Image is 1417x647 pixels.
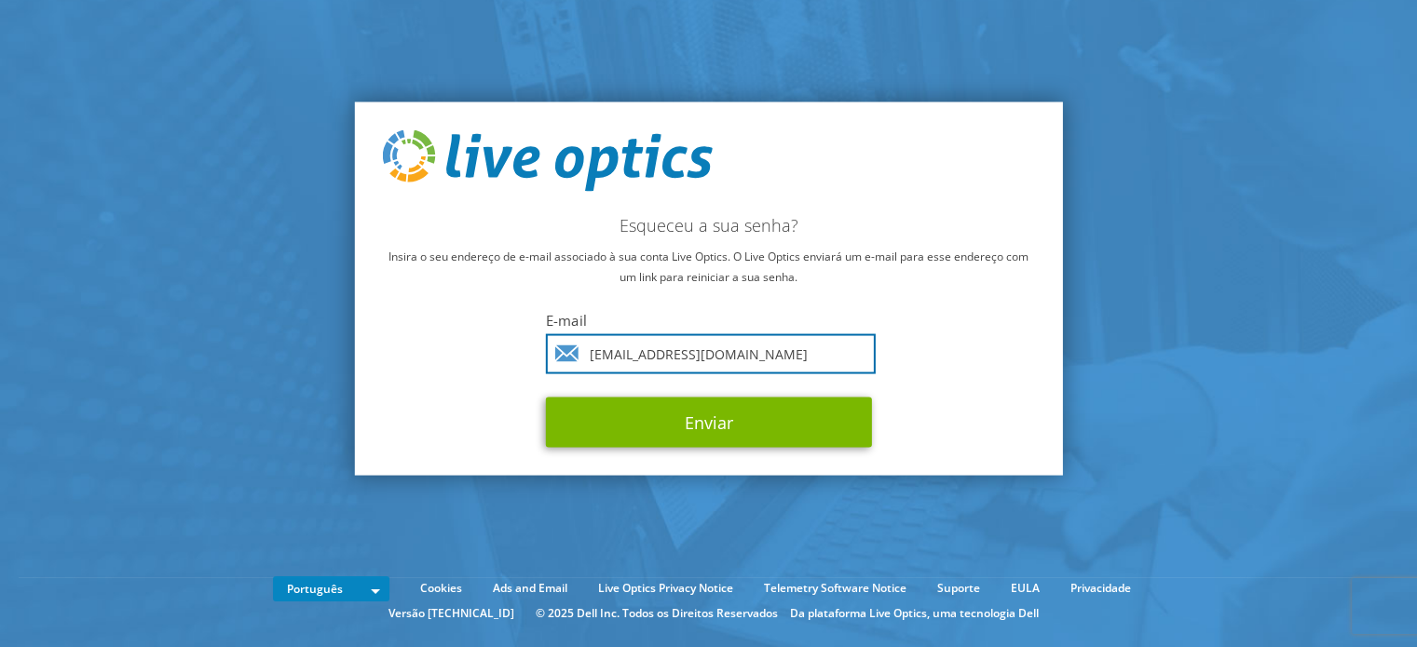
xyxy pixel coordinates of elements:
[379,603,524,624] li: Versão [TECHNICAL_ID]
[546,310,872,329] label: E-mail
[382,130,712,192] img: live_optics_svg.svg
[584,578,747,599] a: Live Optics Privacy Notice
[997,578,1054,599] a: EULA
[526,603,787,624] li: © 2025 Dell Inc. Todos os Direitos Reservados
[923,578,994,599] a: Suporte
[546,397,872,447] button: Enviar
[479,578,581,599] a: Ads and Email
[406,578,476,599] a: Cookies
[1056,578,1145,599] a: Privacidade
[750,578,920,599] a: Telemetry Software Notice
[382,214,1035,235] h2: Esqueceu a sua senha?
[382,246,1035,287] p: Insira o seu endereço de e-mail associado à sua conta Live Optics. O Live Optics enviará um e-mai...
[790,603,1039,624] li: Da plataforma Live Optics, uma tecnologia Dell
